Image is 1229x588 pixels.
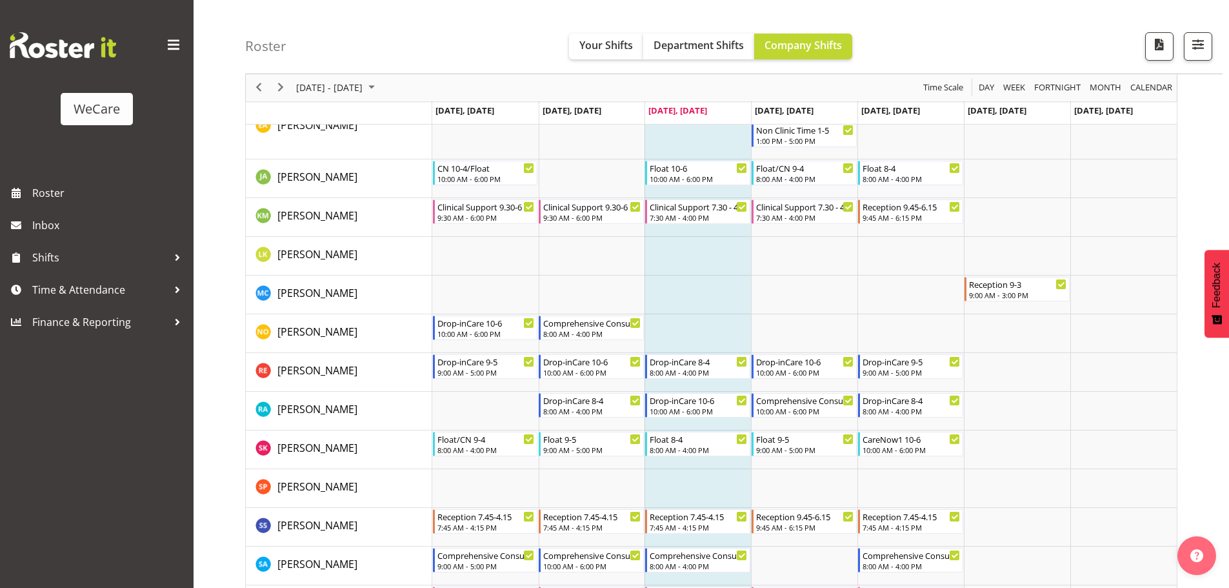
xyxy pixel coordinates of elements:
[921,80,966,96] button: Time Scale
[861,105,920,116] span: [DATE], [DATE]
[579,38,633,52] span: Your Shifts
[246,314,432,353] td: Natasha Ottley resource
[277,247,357,262] a: [PERSON_NAME]
[246,276,432,314] td: Mary Childs resource
[292,74,383,101] div: Sep 29 - Oct 05, 2025
[294,80,381,96] button: October 2025
[272,80,290,96] button: Next
[433,316,538,340] div: Natasha Ottley"s event - Drop-inCare 10-6 Begin From Monday, September 29, 2025 at 10:00:00 AM GM...
[756,355,854,368] div: Drop-inCare 10-6
[650,212,747,223] div: 7:30 AM - 4:00 PM
[650,432,747,445] div: Float 8-4
[543,367,641,378] div: 10:00 AM - 6:00 PM
[277,325,357,339] span: [PERSON_NAME]
[858,161,963,185] div: Jane Arps"s event - Float 8-4 Begin From Friday, October 3, 2025 at 8:00:00 AM GMT+13:00 Ends At ...
[650,161,747,174] div: Float 10-6
[863,394,960,407] div: Drop-inCare 8-4
[437,174,535,184] div: 10:00 AM - 6:00 PM
[277,556,357,572] a: [PERSON_NAME]
[863,212,960,223] div: 9:45 AM - 6:15 PM
[756,510,854,523] div: Reception 9.45-6.15
[858,432,963,456] div: Saahit Kour"s event - CareNow1 10-6 Begin From Friday, October 3, 2025 at 10:00:00 AM GMT+13:00 E...
[645,509,750,534] div: Sara Sherwin"s event - Reception 7.45-4.15 Begin From Wednesday, October 1, 2025 at 7:45:00 AM GM...
[543,316,641,329] div: Comprehensive Consult 8-4
[543,522,641,532] div: 7:45 AM - 4:15 PM
[764,38,842,52] span: Company Shifts
[543,432,641,445] div: Float 9-5
[863,355,960,368] div: Drop-inCare 9-5
[277,363,357,378] a: [PERSON_NAME]
[645,199,750,224] div: Kishendri Moodley"s event - Clinical Support 7.30 - 4 Begin From Wednesday, October 1, 2025 at 7:...
[543,355,641,368] div: Drop-inCare 10-6
[437,316,535,329] div: Drop-inCare 10-6
[539,316,644,340] div: Natasha Ottley"s event - Comprehensive Consult 8-4 Begin From Tuesday, September 30, 2025 at 8:00...
[246,353,432,392] td: Rachel Els resource
[539,509,644,534] div: Sara Sherwin"s event - Reception 7.45-4.15 Begin From Tuesday, September 30, 2025 at 7:45:00 AM G...
[858,199,963,224] div: Kishendri Moodley"s event - Reception 9.45-6.15 Begin From Friday, October 3, 2025 at 9:45:00 AM ...
[433,432,538,456] div: Saahit Kour"s event - Float/CN 9-4 Begin From Monday, September 29, 2025 at 8:00:00 AM GMT+13:00 ...
[433,199,538,224] div: Kishendri Moodley"s event - Clinical Support 9.30-6 Begin From Monday, September 29, 2025 at 9:30...
[858,393,963,418] div: Rachna Anderson"s event - Drop-inCare 8-4 Begin From Friday, October 3, 2025 at 8:00:00 AM GMT+13...
[437,355,535,368] div: Drop-inCare 9-5
[863,522,960,532] div: 7:45 AM - 4:15 PM
[645,354,750,379] div: Rachel Els"s event - Drop-inCare 8-4 Begin From Wednesday, October 1, 2025 at 8:00:00 AM GMT+13:0...
[433,354,538,379] div: Rachel Els"s event - Drop-inCare 9-5 Begin From Monday, September 29, 2025 at 9:00:00 AM GMT+13:0...
[755,105,814,116] span: [DATE], [DATE]
[543,329,641,339] div: 8:00 AM - 4:00 PM
[968,105,1026,116] span: [DATE], [DATE]
[437,510,535,523] div: Reception 7.45-4.15
[32,248,168,267] span: Shifts
[295,80,364,96] span: [DATE] - [DATE]
[863,406,960,416] div: 8:00 AM - 4:00 PM
[277,208,357,223] span: [PERSON_NAME]
[437,200,535,213] div: Clinical Support 9.30-6
[756,212,854,223] div: 7:30 AM - 4:00 PM
[433,548,538,573] div: Sarah Abbott"s event - Comprehensive Consult 9-5 Begin From Monday, September 29, 2025 at 9:00:00...
[645,548,750,573] div: Sarah Abbott"s event - Comprehensive Consult 8-4 Begin From Wednesday, October 1, 2025 at 8:00:00...
[246,237,432,276] td: Liandy Kritzinger resource
[756,200,854,213] div: Clinical Support 7.30 - 4
[543,394,641,407] div: Drop-inCare 8-4
[539,199,644,224] div: Kishendri Moodley"s event - Clinical Support 9.30-6 Begin From Tuesday, September 30, 2025 at 9:3...
[1033,80,1082,96] span: Fortnight
[277,117,357,133] a: [PERSON_NAME]
[543,105,601,116] span: [DATE], [DATE]
[650,549,747,562] div: Comprehensive Consult 8-4
[863,200,960,213] div: Reception 9.45-6.15
[277,518,357,532] span: [PERSON_NAME]
[977,80,997,96] button: Timeline Day
[543,549,641,562] div: Comprehensive Consult 10-6
[969,278,1066,290] div: Reception 9-3
[1088,80,1124,96] button: Timeline Month
[650,355,747,368] div: Drop-inCare 8-4
[569,34,643,59] button: Your Shifts
[277,118,357,132] span: [PERSON_NAME]
[858,548,963,573] div: Sarah Abbott"s event - Comprehensive Consult 8-4 Begin From Friday, October 3, 2025 at 8:00:00 AM...
[74,99,120,119] div: WeCare
[648,105,707,116] span: [DATE], [DATE]
[246,392,432,431] td: Rachna Anderson resource
[650,510,747,523] div: Reception 7.45-4.15
[277,363,357,378] span: [PERSON_NAME]
[32,312,168,332] span: Finance & Reporting
[32,280,168,299] span: Time & Attendance
[643,34,754,59] button: Department Shifts
[1032,80,1083,96] button: Fortnight
[1211,263,1223,308] span: Feedback
[756,522,854,532] div: 9:45 AM - 6:15 PM
[1145,32,1174,61] button: Download a PDF of the roster according to the set date range.
[246,198,432,237] td: Kishendri Moodley resource
[756,161,854,174] div: Float/CN 9-4
[539,432,644,456] div: Saahit Kour"s event - Float 9-5 Begin From Tuesday, September 30, 2025 at 9:00:00 AM GMT+13:00 En...
[277,401,357,417] a: [PERSON_NAME]
[437,161,535,174] div: CN 10-4/Float
[277,286,357,300] span: [PERSON_NAME]
[969,290,1066,300] div: 9:00 AM - 3:00 PM
[863,510,960,523] div: Reception 7.45-4.15
[437,212,535,223] div: 9:30 AM - 6:00 PM
[756,432,854,445] div: Float 9-5
[1002,80,1026,96] span: Week
[437,432,535,445] div: Float/CN 9-4
[277,324,357,340] a: [PERSON_NAME]
[32,216,187,235] span: Inbox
